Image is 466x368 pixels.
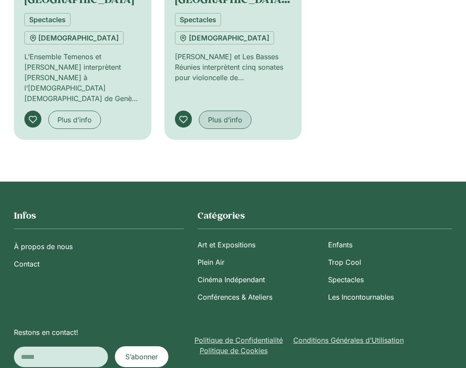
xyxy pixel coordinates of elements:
a: Conférences & Ateliers [198,288,321,306]
a: Enfants [328,236,452,253]
p: Restons en contact! [14,327,186,338]
a: Plus d’info [199,111,251,129]
a: Spectacles [24,13,70,26]
a: [DEMOGRAPHIC_DATA] [175,31,274,44]
p: L’Ensemble Temenos et [PERSON_NAME] interprètent [PERSON_NAME] à l’[DEMOGRAPHIC_DATA] [DEMOGRAPHI... [24,51,141,104]
a: Spectacles [175,13,221,26]
span: S’abonner [125,351,158,362]
a: Conditions Générales d’Utilisation [293,335,404,345]
a: Plein Air [198,253,321,271]
h2: Infos [14,209,184,222]
nav: Menu [194,335,452,356]
h2: Catégories [198,209,452,222]
button: S’abonner [115,346,168,367]
a: À propos de nous [14,238,184,255]
a: Contact [14,255,184,273]
form: New Form [14,346,168,367]
p: [PERSON_NAME] et Les Basses Réunies interprètent cinq sonates pour violoncelle de [PERSON_NAME] a... [175,51,292,83]
nav: Menu [198,236,452,306]
a: Plus d’info [48,111,101,129]
a: Les Incontournables [328,288,452,306]
a: Trop Cool [328,253,452,271]
a: Cinéma Indépendant [198,271,321,288]
span: Plus d’info [57,115,92,125]
a: Politique de Confidentialité [194,335,283,345]
a: Politique de Cookies [200,345,268,356]
span: Plus d’info [208,115,242,125]
a: Spectacles [328,271,452,288]
a: Art et Expositions [198,236,321,253]
nav: Menu [14,238,184,273]
a: [DEMOGRAPHIC_DATA] [24,31,124,44]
